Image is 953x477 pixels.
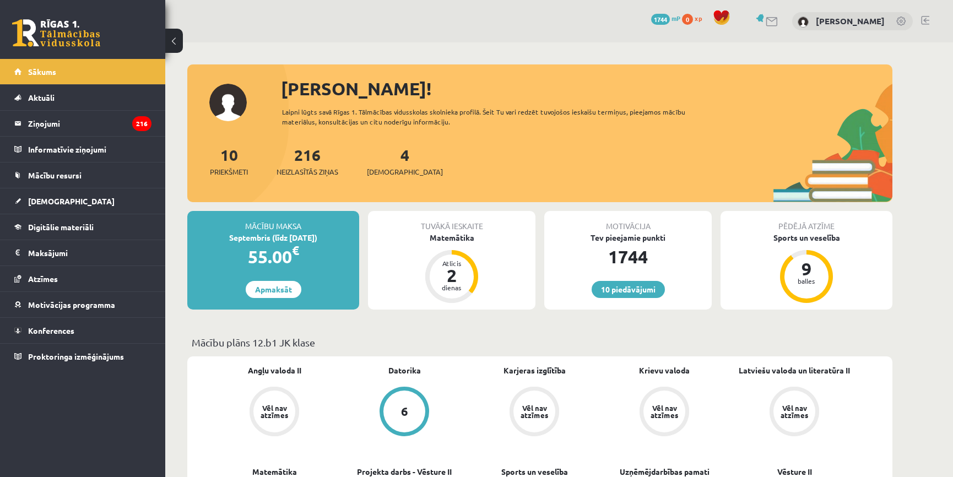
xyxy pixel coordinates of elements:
[14,85,151,110] a: Aktuāli
[259,404,290,419] div: Vēl nav atzīmes
[14,292,151,317] a: Motivācijas programma
[368,232,535,243] div: Matemātika
[28,240,151,265] legend: Maksājumi
[14,318,151,343] a: Konferences
[368,232,535,305] a: Matemātika Atlicis 2 dienas
[651,14,670,25] span: 1744
[721,211,892,232] div: Pēdējā atzīme
[28,300,115,310] span: Motivācijas programma
[14,344,151,369] a: Proktoringa izmēģinājums
[28,93,55,102] span: Aktuāli
[28,351,124,361] span: Proktoringa izmēģinājums
[14,214,151,240] a: Digitālie materiāli
[682,14,693,25] span: 0
[210,145,248,177] a: 10Priekšmeti
[682,14,707,23] a: 0 xp
[469,387,599,438] a: Vēl nav atzīmes
[281,75,892,102] div: [PERSON_NAME]!
[28,170,82,180] span: Mācību resursi
[187,211,359,232] div: Mācību maksa
[339,387,469,438] a: 6
[729,387,859,438] a: Vēl nav atzīmes
[28,326,74,335] span: Konferences
[187,243,359,270] div: 55.00
[292,242,299,258] span: €
[599,387,729,438] a: Vēl nav atzīmes
[639,365,690,376] a: Krievu valoda
[798,17,809,28] img: Laura Fūrmane
[695,14,702,23] span: xp
[790,260,823,278] div: 9
[435,260,468,267] div: Atlicis
[187,232,359,243] div: Septembris (līdz [DATE])
[367,166,443,177] span: [DEMOGRAPHIC_DATA]
[132,116,151,131] i: 216
[435,267,468,284] div: 2
[544,211,712,232] div: Motivācija
[28,111,151,136] legend: Ziņojumi
[721,232,892,305] a: Sports un veselība 9 balles
[651,14,680,23] a: 1744 mP
[28,67,56,77] span: Sākums
[14,162,151,188] a: Mācību resursi
[248,365,301,376] a: Angļu valoda II
[790,278,823,284] div: balles
[14,188,151,214] a: [DEMOGRAPHIC_DATA]
[649,404,680,419] div: Vēl nav atzīmes
[14,137,151,162] a: Informatīvie ziņojumi
[388,365,421,376] a: Datorika
[779,404,810,419] div: Vēl nav atzīmes
[592,281,665,298] a: 10 piedāvājumi
[721,232,892,243] div: Sports un veselība
[28,274,58,284] span: Atzīmes
[28,222,94,232] span: Digitālie materiāli
[14,111,151,136] a: Ziņojumi216
[544,243,712,270] div: 1744
[401,405,408,418] div: 6
[739,365,850,376] a: Latviešu valoda un literatūra II
[28,137,151,162] legend: Informatīvie ziņojumi
[503,365,566,376] a: Karjeras izglītība
[519,404,550,419] div: Vēl nav atzīmes
[14,240,151,265] a: Maksājumi
[14,59,151,84] a: Sākums
[672,14,680,23] span: mP
[435,284,468,291] div: dienas
[368,211,535,232] div: Tuvākā ieskaite
[14,266,151,291] a: Atzīmes
[277,145,338,177] a: 216Neizlasītās ziņas
[210,166,248,177] span: Priekšmeti
[282,107,705,127] div: Laipni lūgts savā Rīgas 1. Tālmācības vidusskolas skolnieka profilā. Šeit Tu vari redzēt tuvojošo...
[367,145,443,177] a: 4[DEMOGRAPHIC_DATA]
[12,19,100,47] a: Rīgas 1. Tālmācības vidusskola
[544,232,712,243] div: Tev pieejamie punkti
[209,387,339,438] a: Vēl nav atzīmes
[246,281,301,298] a: Apmaksāt
[28,196,115,206] span: [DEMOGRAPHIC_DATA]
[816,15,885,26] a: [PERSON_NAME]
[192,335,888,350] p: Mācību plāns 12.b1 JK klase
[277,166,338,177] span: Neizlasītās ziņas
